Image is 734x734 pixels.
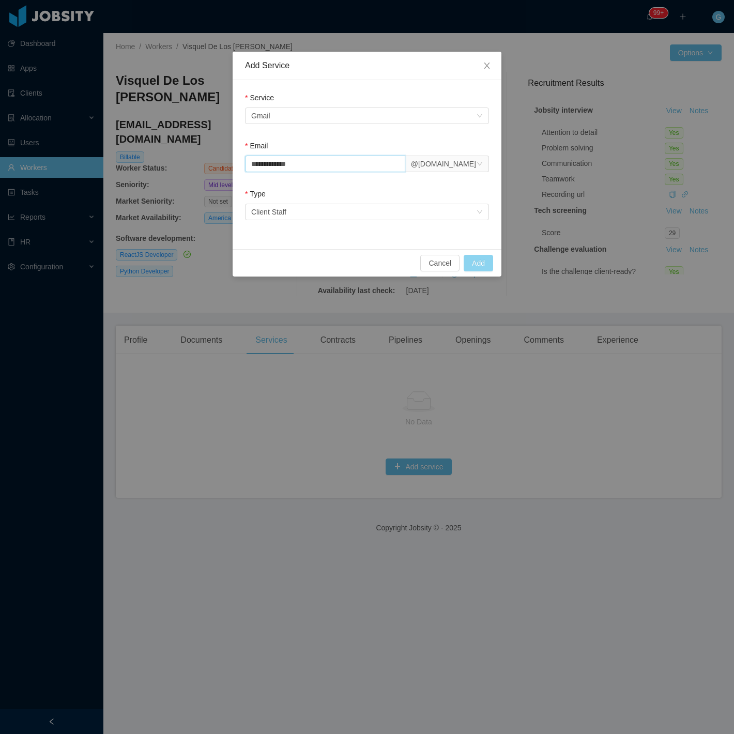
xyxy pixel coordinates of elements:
[245,142,268,150] label: Email
[420,255,460,271] button: Cancel
[411,156,476,172] div: @jobsity.com
[483,62,491,70] i: icon: close
[245,60,489,71] div: Add Service
[245,190,266,198] label: Type
[251,108,270,124] div: Gmail
[472,52,501,81] button: Close
[477,209,483,216] i: icon: down
[464,255,493,271] button: Add
[251,204,286,220] div: Client Staff
[245,94,274,102] label: Service
[477,113,483,120] i: icon: down
[245,156,405,172] input: Email
[477,161,483,168] i: icon: down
